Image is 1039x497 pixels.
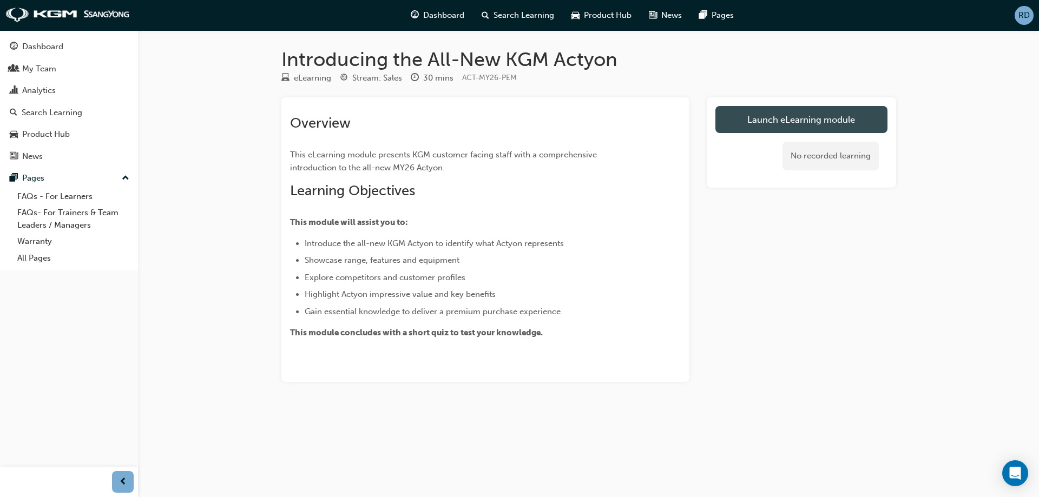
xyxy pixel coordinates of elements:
[10,86,18,96] span: chart-icon
[122,171,129,185] span: up-icon
[4,124,134,144] a: Product Hub
[4,147,134,167] a: News
[290,328,543,337] span: This module concludes with a short quiz to test your knowledge.
[4,35,134,168] button: DashboardMy TeamAnalyticsSearch LearningProduct HubNews
[119,475,127,489] span: prev-icon
[352,72,402,84] div: Stream: Sales
[305,289,496,299] span: Highlight Actyon impressive value and key benefits
[5,8,130,23] img: kgm
[661,9,682,22] span: News
[340,74,348,83] span: target-icon
[482,9,489,22] span: search-icon
[340,71,402,85] div: Stream
[411,71,453,85] div: Duration
[22,84,56,97] div: Analytics
[649,9,657,22] span: news-icon
[13,250,134,267] a: All Pages
[1002,460,1028,486] div: Open Intercom Messenger
[584,9,632,22] span: Product Hub
[290,115,351,131] span: Overview
[10,130,18,140] span: car-icon
[1015,6,1034,25] button: RD
[494,9,554,22] span: Search Learning
[4,59,134,79] a: My Team
[13,204,134,233] a: FAQs- For Trainers & Team Leaders / Managers
[22,63,56,75] div: My Team
[305,307,561,316] span: Gain essential knowledge to deliver a premium purchase experience
[22,41,63,53] div: Dashboard
[290,217,408,227] span: This module will assist you to:
[281,74,290,83] span: learningResourceType_ELEARNING-icon
[4,168,134,188] button: Pages
[305,273,465,282] span: Explore competitors and customer profiles
[305,255,459,265] span: Showcase range, features and equipment
[411,74,419,83] span: clock-icon
[715,106,887,133] a: Launch eLearning module
[10,152,18,162] span: news-icon
[22,128,70,141] div: Product Hub
[4,37,134,57] a: Dashboard
[691,4,742,26] a: pages-iconPages
[4,103,134,123] a: Search Learning
[423,9,464,22] span: Dashboard
[294,72,331,84] div: eLearning
[13,188,134,205] a: FAQs - For Learners
[290,182,415,199] span: Learning Objectives
[782,142,879,170] div: No recorded learning
[462,73,517,82] span: Learning resource code
[10,64,18,74] span: people-icon
[423,72,453,84] div: 30 mins
[571,9,580,22] span: car-icon
[563,4,640,26] a: car-iconProduct Hub
[10,42,18,52] span: guage-icon
[10,174,18,183] span: pages-icon
[22,107,82,119] div: Search Learning
[281,48,896,71] h1: Introducing the All-New KGM Actyon
[22,150,43,163] div: News
[712,9,734,22] span: Pages
[1018,9,1030,22] span: RD
[13,233,134,250] a: Warranty
[699,9,707,22] span: pages-icon
[10,108,17,118] span: search-icon
[290,150,599,173] span: This eLearning module presents KGM customer facing staff with a comprehensive introduction to the...
[305,238,564,248] span: Introduce the all-new KGM Actyon to identify what Actyon represents
[640,4,691,26] a: news-iconNews
[22,172,44,184] div: Pages
[4,81,134,101] a: Analytics
[281,71,331,85] div: Type
[411,9,419,22] span: guage-icon
[473,4,563,26] a: search-iconSearch Learning
[402,4,473,26] a: guage-iconDashboard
